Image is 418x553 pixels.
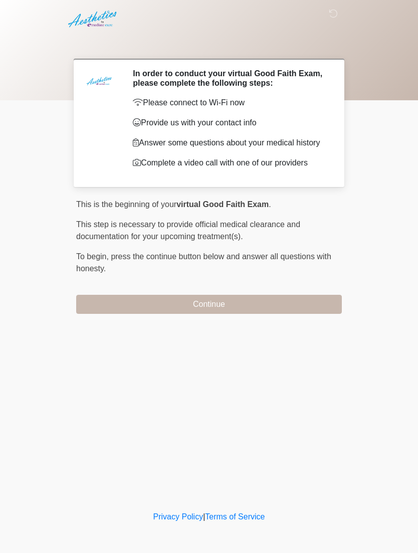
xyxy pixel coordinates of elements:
[133,69,327,88] h2: In order to conduct your virtual Good Faith Exam, please complete the following steps:
[153,512,203,521] a: Privacy Policy
[66,8,121,31] img: Aesthetics by Emediate Cure Logo
[69,36,349,55] h1: ‎ ‎ ‎
[76,252,111,261] span: To begin,
[269,200,271,209] span: .
[205,512,265,521] a: Terms of Service
[133,97,327,109] p: Please connect to Wi-Fi now
[84,69,114,99] img: Agent Avatar
[76,252,331,273] span: press the continue button below and answer all questions with honesty.
[133,157,327,169] p: Complete a video call with one of our providers
[76,200,176,209] span: This is the beginning of your
[133,137,327,149] p: Answer some questions about your medical history
[76,295,342,314] button: Continue
[76,220,300,241] span: This step is necessary to provide official medical clearance and documentation for your upcoming ...
[133,117,327,129] p: Provide us with your contact info
[176,200,269,209] strong: virtual Good Faith Exam
[203,512,205,521] a: |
